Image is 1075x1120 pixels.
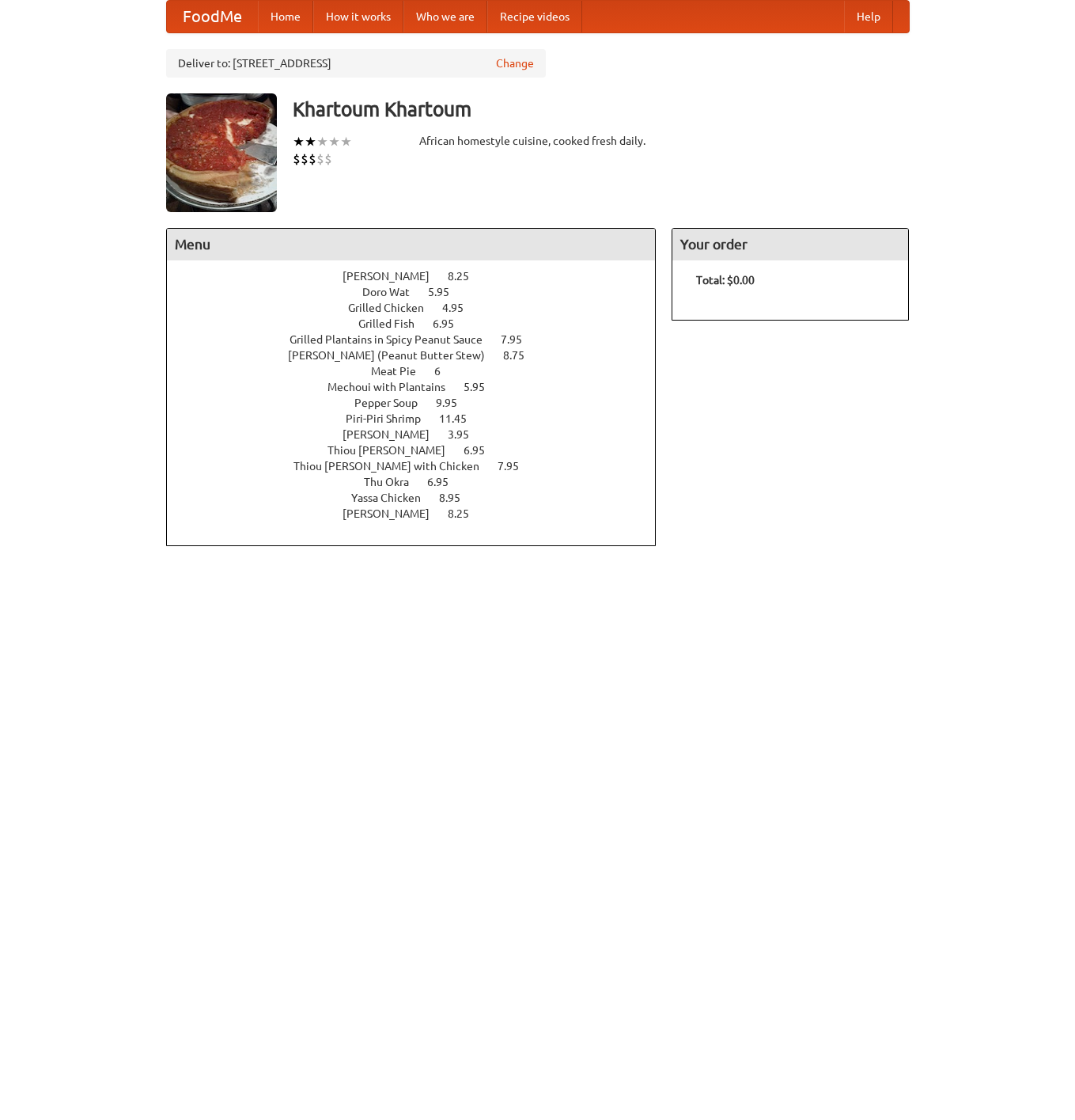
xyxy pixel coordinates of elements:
li: ★ [293,133,305,150]
span: Grilled Fish [358,317,430,330]
span: [PERSON_NAME] [343,507,445,520]
a: Piri-Piri Shrimp 11.45 [346,412,496,425]
a: Home [258,1,313,32]
li: ★ [340,133,352,150]
a: Meat Pie 6 [371,365,470,378]
span: Meat Pie [371,365,432,378]
a: Grilled Chicken 4.95 [348,302,493,314]
li: $ [301,150,308,168]
span: 9.95 [436,397,473,409]
a: [PERSON_NAME] 8.25 [343,507,498,520]
span: Piri-Piri Shrimp [346,412,437,425]
li: ★ [316,133,328,150]
span: 6 [434,365,456,378]
span: 8.25 [448,507,485,520]
a: Yassa Chicken 8.95 [351,492,490,504]
span: 4.95 [442,302,479,314]
span: Yassa Chicken [351,492,437,504]
span: 8.25 [448,270,485,283]
a: Change [496,55,534,71]
img: angular.jpg [166,93,277,212]
span: [PERSON_NAME] (Peanut Butter Stew) [288,349,501,362]
span: Grilled Plantains in Spicy Peanut Sauce [290,333,498,346]
span: Mechoui with Plantains [327,381,461,393]
a: [PERSON_NAME] (Peanut Butter Stew) 8.75 [288,349,554,362]
span: 5.95 [428,286,465,298]
h4: Your order [672,229,908,260]
span: 6.95 [427,476,464,488]
span: 8.95 [439,492,476,504]
a: Grilled Plantains in Spicy Peanut Sauce 7.95 [290,333,551,346]
span: Doro Wat [362,286,426,298]
a: Pepper Soup 9.95 [354,397,486,409]
li: ★ [305,133,316,150]
div: Deliver to: [STREET_ADDRESS] [166,49,546,78]
h4: Menu [167,229,656,260]
a: [PERSON_NAME] 3.95 [343,428,498,441]
span: Grilled Chicken [348,302,440,314]
a: Thu Okra 6.95 [364,476,478,488]
a: FoodMe [167,1,258,32]
span: 7.95 [498,460,535,473]
span: Pepper Soup [354,397,433,409]
span: 8.75 [503,349,540,362]
b: Total: $0.00 [696,274,755,287]
li: ★ [328,133,340,150]
li: $ [308,150,316,168]
span: Thiou [PERSON_NAME] [327,444,461,457]
span: [PERSON_NAME] [343,270,445,283]
a: Grilled Fish 6.95 [358,317,483,330]
h3: Khartoum Khartoum [293,93,910,125]
a: Recipe videos [487,1,582,32]
span: 7.95 [501,333,538,346]
span: 11.45 [439,412,483,425]
span: 3.95 [448,428,485,441]
span: 6.95 [464,444,501,457]
a: Help [844,1,893,32]
a: Who we are [403,1,487,32]
a: Doro Wat 5.95 [362,286,479,298]
a: Thiou [PERSON_NAME] 6.95 [327,444,514,457]
span: Thiou [PERSON_NAME] with Chicken [293,460,495,473]
li: $ [293,150,301,168]
div: African homestyle cuisine, cooked fresh daily. [419,133,657,149]
li: $ [324,150,332,168]
a: Mechoui with Plantains 5.95 [327,381,514,393]
span: Thu Okra [364,476,425,488]
a: Thiou [PERSON_NAME] with Chicken 7.95 [293,460,548,473]
li: $ [316,150,324,168]
a: [PERSON_NAME] 8.25 [343,270,498,283]
span: 5.95 [464,381,501,393]
span: [PERSON_NAME] [343,428,445,441]
span: 6.95 [433,317,470,330]
a: How it works [313,1,403,32]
